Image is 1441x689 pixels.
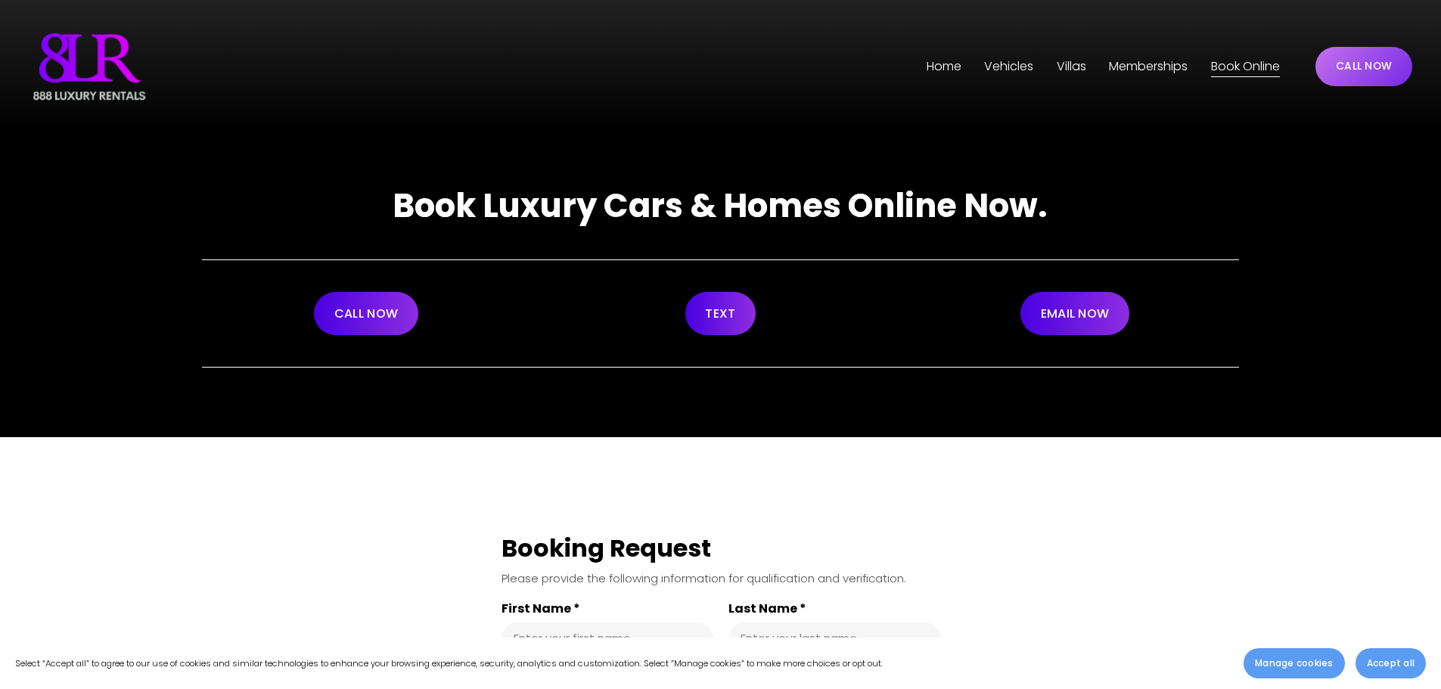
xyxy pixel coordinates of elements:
p: Select “Accept all” to agree to our use of cookies and similar technologies to enhance your brows... [15,656,883,672]
a: folder dropdown [984,54,1033,79]
span: Vehicles [984,56,1033,78]
label: First Name * [502,601,713,616]
a: Home [927,54,961,79]
a: EMAIL NOW [1020,292,1129,335]
span: Manage cookies [1255,656,1333,670]
img: Luxury Car &amp; Home Rentals For Every Occasion [29,29,150,104]
span: Accept all [1367,656,1415,670]
a: folder dropdown [1057,54,1086,79]
button: Accept all [1356,648,1426,678]
button: Manage cookies [1244,648,1344,678]
a: Book Online [1211,54,1280,79]
input: Last Name * [741,631,928,646]
a: CALL NOW [314,292,418,335]
a: TEXT [685,292,756,335]
strong: Book Luxury Cars & Homes Online Now. [393,182,1048,228]
div: Please provide the following information for qualification and verification. [502,570,940,586]
a: Memberships [1109,54,1188,79]
div: Booking Request [502,532,940,564]
span: Villas [1057,56,1086,78]
input: First Name * [514,631,701,646]
label: Last Name * [728,601,940,616]
a: CALL NOW [1315,47,1412,86]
